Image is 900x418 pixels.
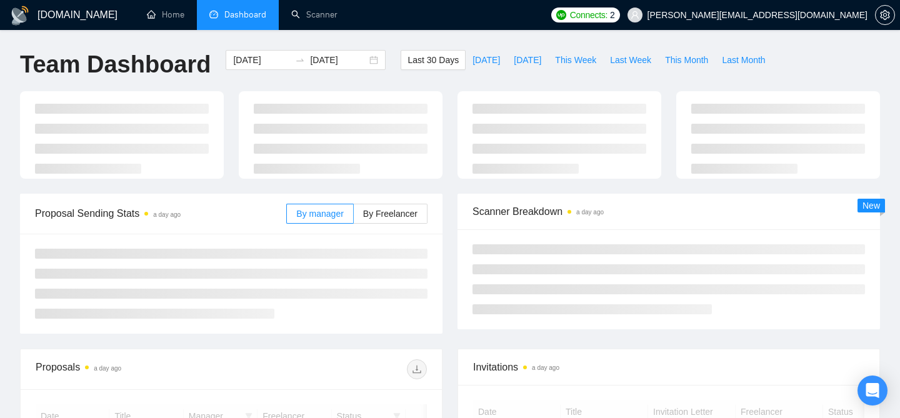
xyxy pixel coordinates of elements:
h1: Team Dashboard [20,50,211,79]
span: Dashboard [224,9,266,20]
img: logo [10,6,30,26]
span: This Month [665,53,708,67]
div: Proposals [36,359,231,379]
a: searchScanner [291,9,337,20]
span: Proposal Sending Stats [35,206,286,221]
span: By Freelancer [363,209,417,219]
img: upwork-logo.png [556,10,566,20]
span: 2 [610,8,615,22]
button: [DATE] [507,50,548,70]
time: a day ago [576,209,604,216]
time: a day ago [153,211,181,218]
span: user [631,11,639,19]
span: to [295,55,305,65]
time: a day ago [94,365,121,372]
input: Start date [233,53,290,67]
button: This Week [548,50,603,70]
button: Last Week [603,50,658,70]
span: Connects: [570,8,607,22]
button: Last Month [715,50,772,70]
button: setting [875,5,895,25]
span: Scanner Breakdown [472,204,865,219]
a: homeHome [147,9,184,20]
time: a day ago [532,364,559,371]
span: New [862,201,880,211]
span: dashboard [209,10,218,19]
span: Last 30 Days [407,53,459,67]
input: End date [310,53,367,67]
span: [DATE] [514,53,541,67]
span: This Week [555,53,596,67]
span: Last Week [610,53,651,67]
div: Open Intercom Messenger [857,376,887,406]
span: [DATE] [472,53,500,67]
a: setting [875,10,895,20]
span: setting [876,10,894,20]
span: By manager [296,209,343,219]
button: This Month [658,50,715,70]
span: Invitations [473,359,864,375]
span: swap-right [295,55,305,65]
button: [DATE] [466,50,507,70]
button: Last 30 Days [401,50,466,70]
span: Last Month [722,53,765,67]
